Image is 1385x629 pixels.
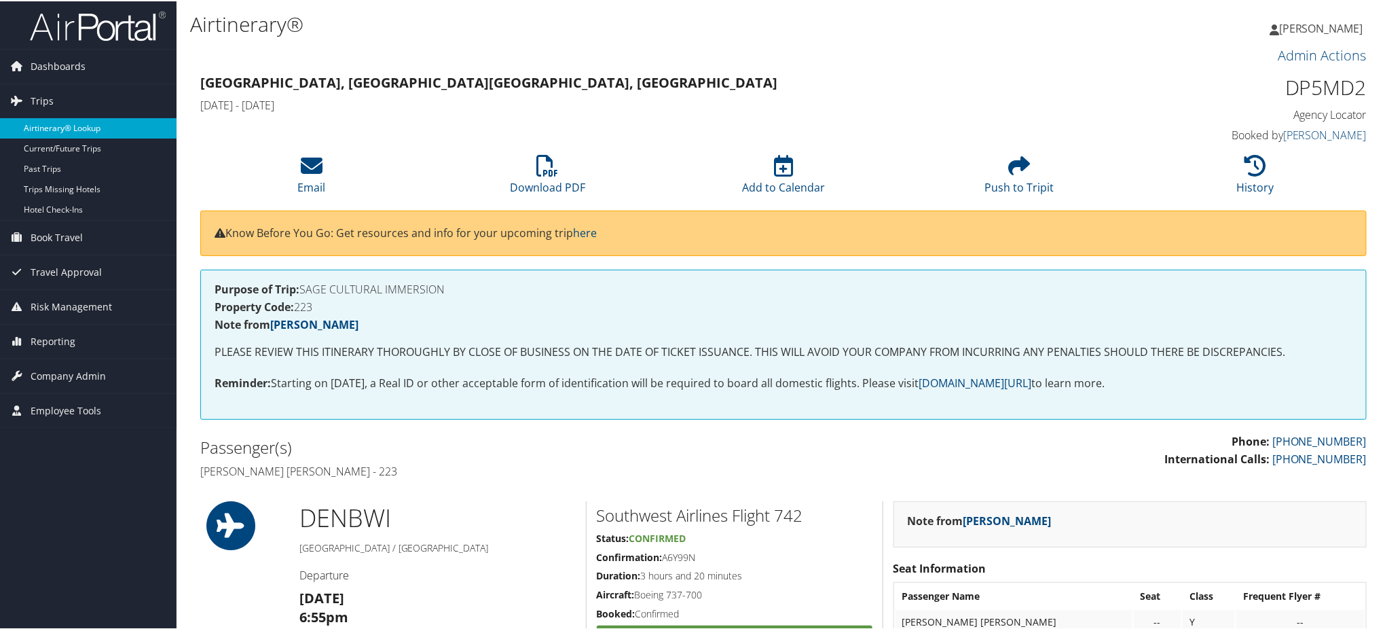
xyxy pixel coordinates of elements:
a: [PERSON_NAME] [963,512,1052,527]
span: Company Admin [31,358,106,392]
th: Class [1183,583,1235,607]
span: Confirmed [629,531,686,543]
a: [DOMAIN_NAME][URL] [919,374,1031,389]
div: -- [1141,615,1175,627]
h4: Agency Locator [1090,106,1367,121]
strong: Duration: [597,568,641,581]
p: PLEASE REVIEW THIS ITINERARY THOROUGHLY BY CLOSE OF BUSINESS ON THE DATE OF TICKET ISSUANCE. THIS... [215,342,1352,360]
div: -- [1243,615,1358,627]
h4: 223 [215,300,1352,311]
strong: International Calls: [1164,450,1270,465]
strong: Status: [597,531,629,543]
strong: Booked: [597,606,635,619]
strong: [DATE] [299,588,344,606]
a: [PHONE_NUMBER] [1272,450,1367,465]
h4: Booked by [1090,126,1367,141]
th: Passenger Name [895,583,1132,607]
strong: Purpose of Trip: [215,281,299,295]
strong: Aircraft: [597,587,635,600]
th: Frequent Flyer # [1236,583,1365,607]
h1: DP5MD2 [1090,72,1367,101]
a: Download PDF [510,161,585,194]
strong: [GEOGRAPHIC_DATA], [GEOGRAPHIC_DATA] [GEOGRAPHIC_DATA], [GEOGRAPHIC_DATA] [200,72,777,90]
span: Trips [31,83,54,117]
strong: Note from [215,316,358,331]
a: Add to Calendar [742,161,825,194]
h5: Boeing 737-700 [597,587,872,600]
h5: Confirmed [597,606,872,619]
th: Seat [1134,583,1181,607]
img: airportal-logo.png [30,9,166,41]
strong: Confirmation: [597,550,663,562]
a: [PERSON_NAME] [1283,126,1367,141]
strong: Seat Information [893,560,986,575]
a: Email [297,161,325,194]
p: Know Before You Go: Get resources and info for your upcoming trip [215,223,1352,241]
h1: DEN BWI [299,500,576,534]
a: Push to Tripit [985,161,1054,194]
strong: Note from [908,512,1052,527]
h2: Southwest Airlines Flight 742 [597,503,872,526]
span: Book Travel [31,219,83,253]
h2: Passenger(s) [200,435,773,458]
span: [PERSON_NAME] [1279,20,1363,35]
span: Dashboards [31,48,86,82]
strong: 6:55pm [299,607,348,625]
h4: [PERSON_NAME] [PERSON_NAME] - 223 [200,463,773,478]
h1: Airtinerary® [190,9,981,37]
span: Reporting [31,323,75,357]
a: History [1237,161,1274,194]
strong: Phone: [1232,433,1270,448]
h4: SAGE CULTURAL IMMERSION [215,283,1352,293]
h5: A6Y99N [597,550,872,563]
h4: [DATE] - [DATE] [200,96,1070,111]
h4: Departure [299,567,576,581]
span: Travel Approval [31,254,102,288]
strong: Reminder: [215,374,271,389]
h5: 3 hours and 20 minutes [597,568,872,581]
span: Employee Tools [31,393,101,427]
a: Admin Actions [1278,45,1367,63]
a: [PHONE_NUMBER] [1272,433,1367,448]
a: [PERSON_NAME] [1270,7,1377,48]
strong: Property Code: [215,298,294,313]
p: Starting on [DATE], a Real ID or other acceptable form of identification will be required to boar... [215,374,1352,391]
span: Risk Management [31,289,112,323]
a: [PERSON_NAME] [270,316,358,331]
a: here [573,224,597,239]
h5: [GEOGRAPHIC_DATA] / [GEOGRAPHIC_DATA] [299,540,576,554]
